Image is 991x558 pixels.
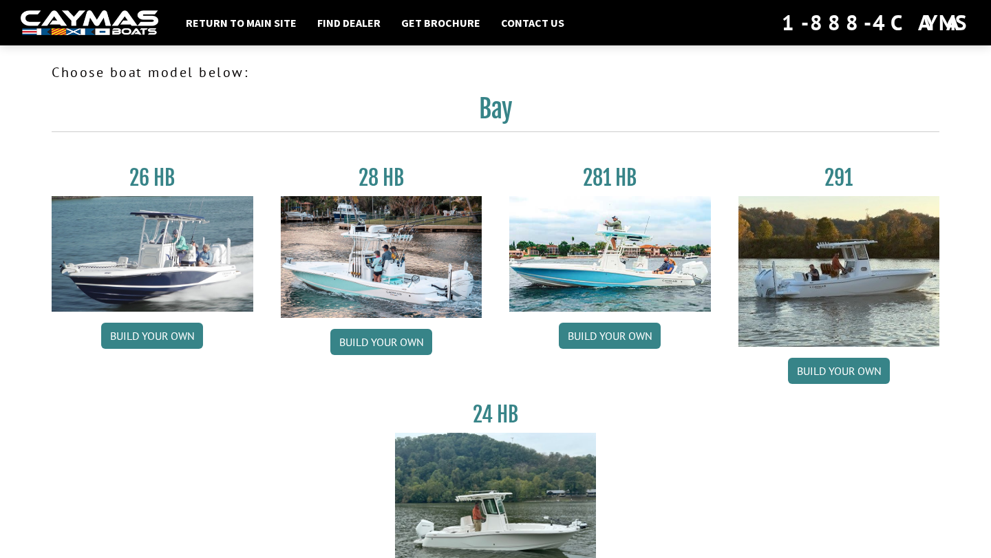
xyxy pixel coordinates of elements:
img: white-logo-c9c8dbefe5ff5ceceb0f0178aa75bf4bb51f6bca0971e226c86eb53dfe498488.png [21,10,158,36]
a: Build your own [330,329,432,355]
a: Get Brochure [394,14,487,32]
h3: 26 HB [52,165,253,191]
a: Contact Us [494,14,571,32]
img: 28-hb-twin.jpg [509,196,711,312]
a: Build your own [788,358,890,384]
a: Build your own [101,323,203,349]
div: 1-888-4CAYMAS [782,8,970,38]
a: Find Dealer [310,14,387,32]
h3: 281 HB [509,165,711,191]
a: Return to main site [179,14,303,32]
h3: 291 [738,165,940,191]
img: 291_Thumbnail.jpg [738,196,940,347]
h3: 28 HB [281,165,482,191]
img: 26_new_photo_resized.jpg [52,196,253,312]
h3: 24 HB [395,402,597,427]
h2: Bay [52,94,939,132]
a: Build your own [559,323,661,349]
img: 28_hb_thumbnail_for_caymas_connect.jpg [281,196,482,318]
p: Choose boat model below: [52,62,939,83]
